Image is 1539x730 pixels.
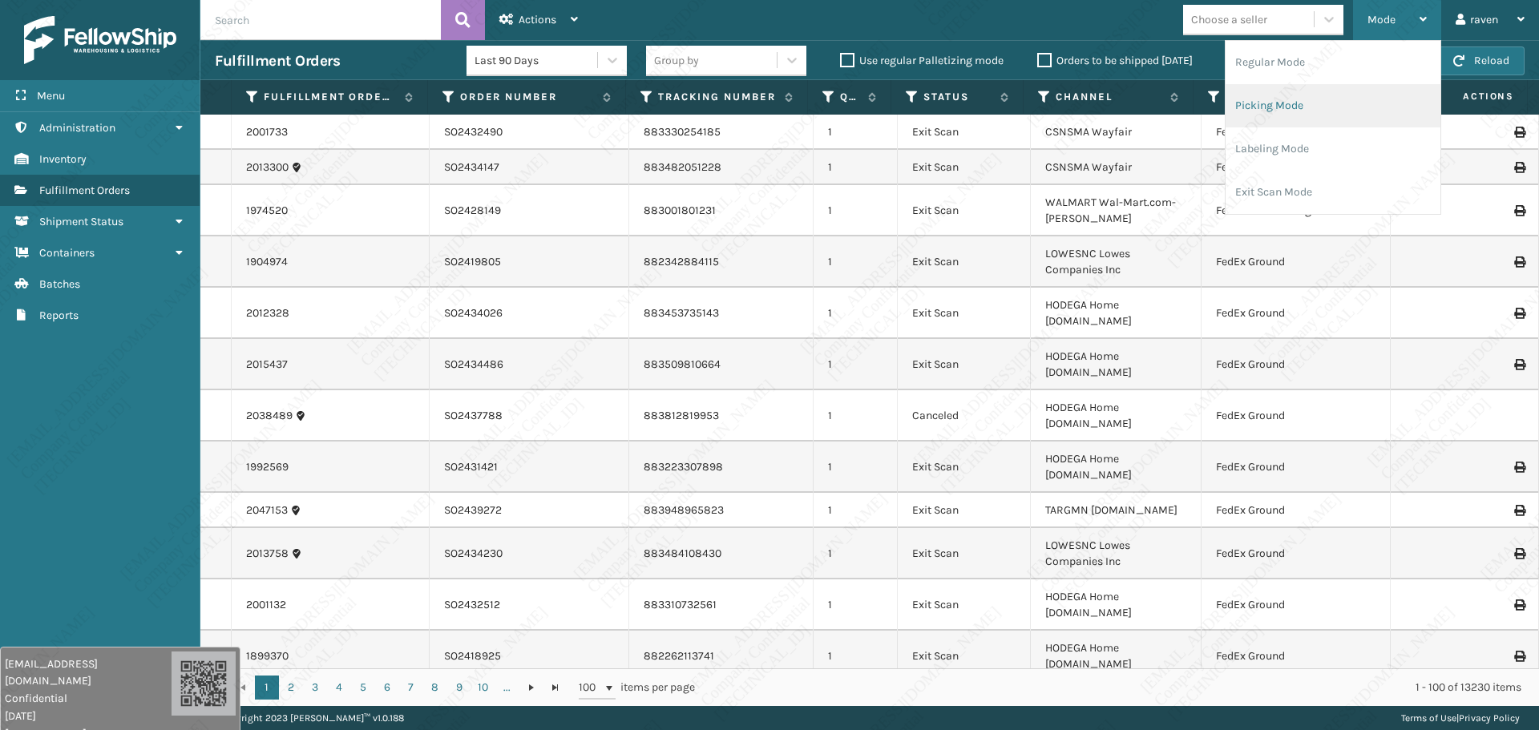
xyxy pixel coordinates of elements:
label: Channel [1056,90,1162,104]
div: 1 - 100 of 13230 items [717,680,1521,696]
td: SO2434230 [430,528,629,579]
a: 1 [255,676,279,700]
td: 1 [814,493,898,528]
td: SO2434147 [430,150,629,185]
td: HODEGA Home [DOMAIN_NAME] [1031,288,1202,339]
td: SO2431421 [430,442,629,493]
td: SO2419805 [430,236,629,288]
a: 7 [399,676,423,700]
td: FedEx Ground [1202,288,1391,339]
td: FedEx Ground [1202,442,1391,493]
td: FedEx Ground [1202,579,1391,631]
span: Batches [39,277,80,291]
td: HODEGA Home [DOMAIN_NAME] [1031,339,1202,390]
i: Print Label [1514,256,1524,268]
span: Menu [37,89,65,103]
td: HODEGA Home [DOMAIN_NAME] [1031,579,1202,631]
label: Status [923,90,992,104]
label: Quantity [840,90,860,104]
td: SO2437788 [430,390,629,442]
label: Tracking Number [658,90,778,104]
td: TARGMN [DOMAIN_NAME] [1031,493,1202,528]
a: 1904974 [246,254,288,270]
td: Exit Scan [898,185,1032,236]
td: 1 [814,579,898,631]
a: 2013758 [246,546,289,562]
td: SO2434486 [430,339,629,390]
a: 882342884115 [644,255,719,268]
a: 2015437 [246,357,288,373]
td: Canceled [898,390,1032,442]
div: | [1401,706,1520,730]
td: Exit Scan [898,115,1032,150]
td: Exit Scan [898,288,1032,339]
a: Privacy Policy [1459,712,1520,724]
td: HODEGA Home [DOMAIN_NAME] [1031,631,1202,682]
h3: Fulfillment Orders [215,51,340,71]
i: Print Label [1514,308,1524,319]
li: Exit Scan Mode [1226,171,1440,214]
td: SO2434026 [430,288,629,339]
span: Actions [1385,83,1524,110]
a: 8 [423,676,447,700]
i: Print Label [1514,505,1524,516]
a: 883001801231 [644,204,716,217]
span: Inventory [39,152,87,166]
td: Exit Scan [898,493,1032,528]
td: Exit Scan [898,339,1032,390]
i: Print Label [1514,359,1524,370]
a: Terms of Use [1401,712,1456,724]
p: Copyright 2023 [PERSON_NAME]™ v 1.0.188 [220,706,404,730]
a: ... [495,676,519,700]
i: Print Label [1514,462,1524,473]
td: FedEx Ground [1202,493,1391,528]
td: CSNSMA Wayfair [1031,150,1202,185]
label: Use regular Palletizing mode [840,54,1004,67]
td: FedEx Ground [1202,339,1391,390]
td: CSNSMA Wayfair [1031,115,1202,150]
a: Go to the next page [519,676,543,700]
td: 1 [814,288,898,339]
td: SO2418925 [430,631,629,682]
a: 2013300 [246,159,289,175]
span: Administration [39,121,115,135]
td: Exit Scan [898,150,1032,185]
span: Go to the next page [525,681,538,694]
a: 1899370 [246,648,289,664]
a: 883223307898 [644,460,723,474]
td: 1 [814,631,898,682]
label: Order Number [460,90,595,104]
td: 1 [814,528,898,579]
a: 9 [447,676,471,700]
div: Last 90 Days [475,52,599,69]
a: 3 [303,676,327,700]
td: FedEx 2Day [1202,150,1391,185]
span: Shipment Status [39,215,123,228]
span: Actions [519,13,556,26]
td: Exit Scan [898,579,1032,631]
label: Fulfillment Order Id [264,90,397,104]
a: Go to the last page [543,676,568,700]
li: Labeling Mode [1226,127,1440,171]
td: FedEx 2Day [1202,115,1391,150]
a: 4 [327,676,351,700]
a: 10 [471,676,495,700]
td: LOWESNC Lowes Companies Inc [1031,528,1202,579]
td: 1 [814,339,898,390]
i: Print Label [1514,548,1524,559]
td: Exit Scan [898,528,1032,579]
td: FedEx First Overnight [1202,185,1391,236]
td: FedEx Ground [1202,528,1391,579]
a: 1992569 [246,459,289,475]
td: LOWESNC Lowes Companies Inc [1031,236,1202,288]
span: [EMAIL_ADDRESS][DOMAIN_NAME] [5,655,172,689]
label: Orders to be shipped [DATE] [1037,54,1193,67]
i: Print Label [1514,599,1524,611]
i: Print Label [1514,651,1524,662]
td: 1 [814,115,898,150]
td: Exit Scan [898,631,1032,682]
img: logo [24,16,176,64]
a: 2 [279,676,303,700]
li: Regular Mode [1226,41,1440,84]
button: Reload [1438,46,1525,75]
